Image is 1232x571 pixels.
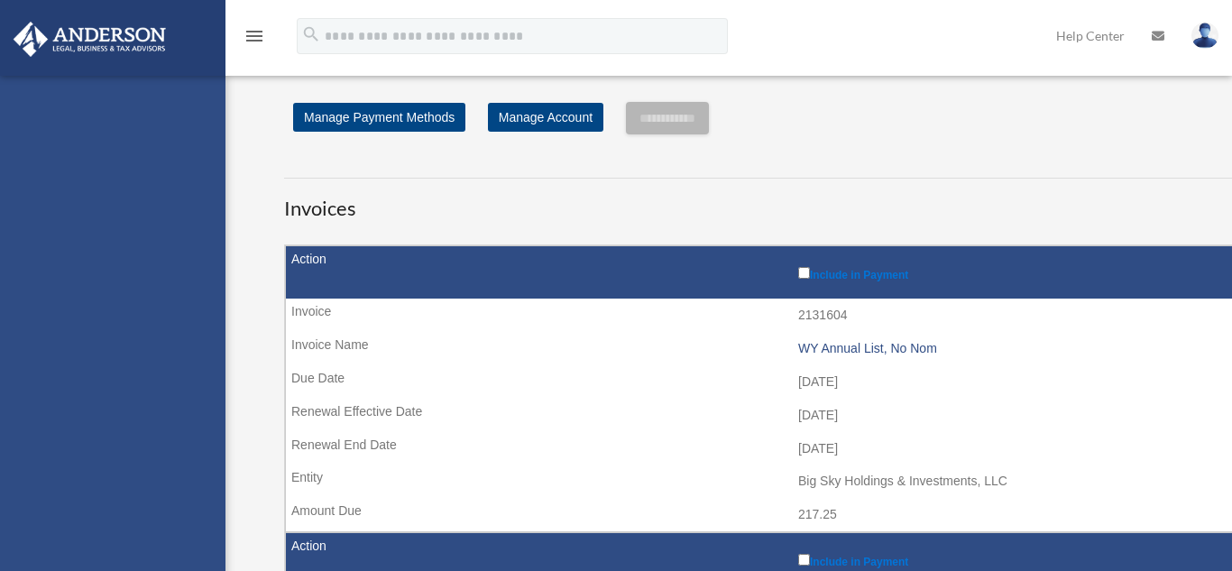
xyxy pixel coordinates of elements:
a: Manage Account [488,103,603,132]
input: Include in Payment [798,554,810,566]
a: Manage Payment Methods [293,103,465,132]
a: menu [244,32,265,47]
i: menu [244,25,265,47]
i: search [301,24,321,44]
img: Anderson Advisors Platinum Portal [8,22,171,57]
img: User Pic [1191,23,1218,49]
input: Include in Payment [798,267,810,279]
